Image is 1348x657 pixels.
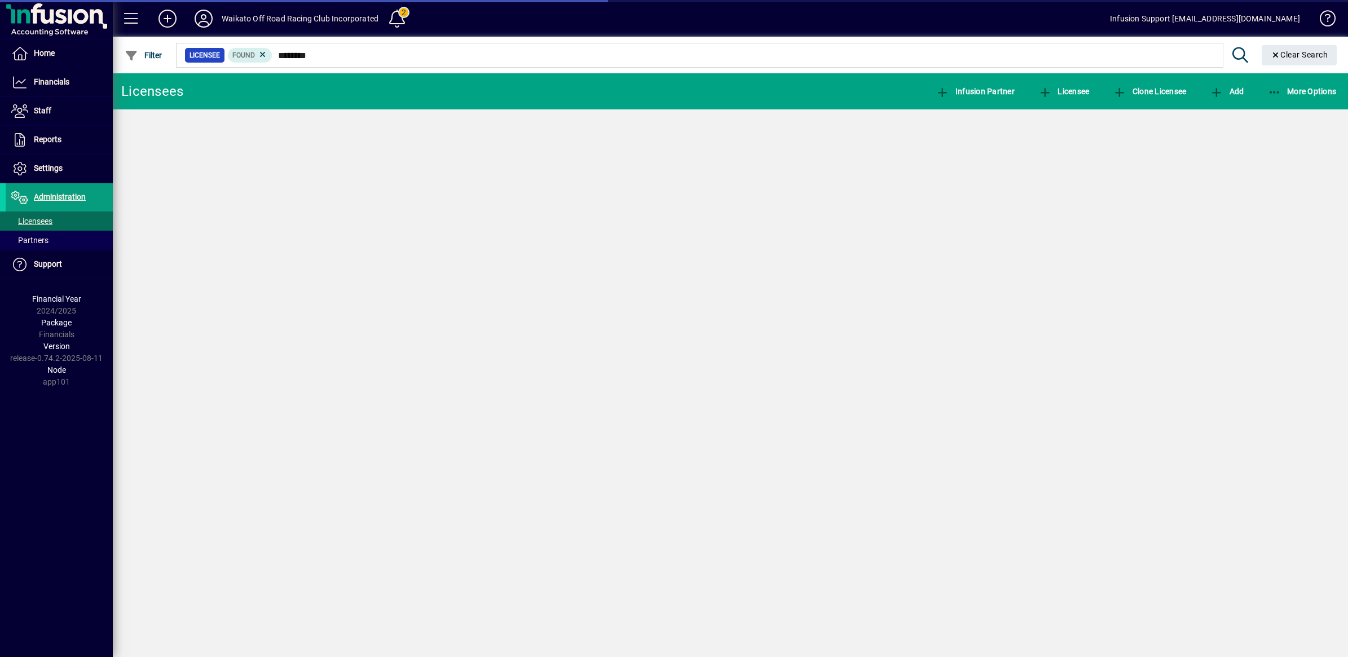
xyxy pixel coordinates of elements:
[1210,87,1244,96] span: Add
[34,106,51,115] span: Staff
[32,294,81,303] span: Financial Year
[1113,87,1186,96] span: Clone Licensee
[1207,81,1246,102] button: Add
[149,8,186,29] button: Add
[34,164,63,173] span: Settings
[222,10,378,28] div: Waikato Off Road Racing Club Incorporated
[936,87,1015,96] span: Infusion Partner
[1265,81,1340,102] button: More Options
[6,231,113,250] a: Partners
[1262,45,1337,65] button: Clear
[125,51,162,60] span: Filter
[11,217,52,226] span: Licensees
[34,259,62,268] span: Support
[1311,2,1334,39] a: Knowledge Base
[1038,87,1090,96] span: Licensee
[121,82,183,100] div: Licensees
[190,50,220,61] span: Licensee
[6,250,113,279] a: Support
[6,126,113,154] a: Reports
[122,45,165,65] button: Filter
[1036,81,1093,102] button: Licensee
[186,8,222,29] button: Profile
[34,135,61,144] span: Reports
[228,48,272,63] mat-chip: Found Status: Found
[34,192,86,201] span: Administration
[41,318,72,327] span: Package
[6,211,113,231] a: Licensees
[933,81,1017,102] button: Infusion Partner
[34,48,55,58] span: Home
[34,77,69,86] span: Financials
[6,68,113,96] a: Financials
[43,342,70,351] span: Version
[6,97,113,125] a: Staff
[1271,50,1328,59] span: Clear Search
[1268,87,1337,96] span: More Options
[232,51,255,59] span: Found
[11,236,49,245] span: Partners
[47,365,66,374] span: Node
[1110,81,1189,102] button: Clone Licensee
[1110,10,1300,28] div: Infusion Support [EMAIL_ADDRESS][DOMAIN_NAME]
[6,39,113,68] a: Home
[6,155,113,183] a: Settings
